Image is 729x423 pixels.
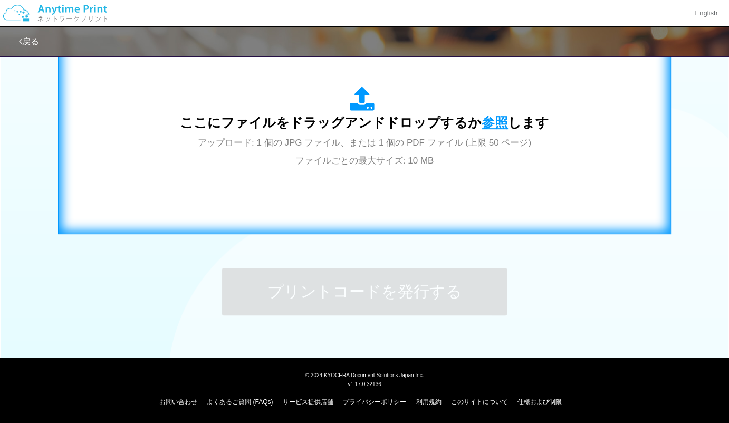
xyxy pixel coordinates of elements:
[482,115,508,130] span: 参照
[222,268,507,315] button: プリントコードを発行する
[343,398,406,406] a: プライバシーポリシー
[305,371,424,378] span: © 2024 KYOCERA Document Solutions Japan Inc.
[207,398,273,406] a: よくあるご質問 (FAQs)
[283,398,333,406] a: サービス提供店舗
[198,138,531,166] span: アップロード: 1 個の JPG ファイル、または 1 個の PDF ファイル (上限 50 ページ) ファイルごとの最大サイズ: 10 MB
[517,398,562,406] a: 仕様および制限
[159,398,197,406] a: お問い合わせ
[348,381,381,387] span: v1.17.0.32136
[451,398,508,406] a: このサイトについて
[19,37,39,46] a: 戻る
[416,398,442,406] a: 利用規約
[180,115,549,130] span: ここにファイルをドラッグアンドドロップするか します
